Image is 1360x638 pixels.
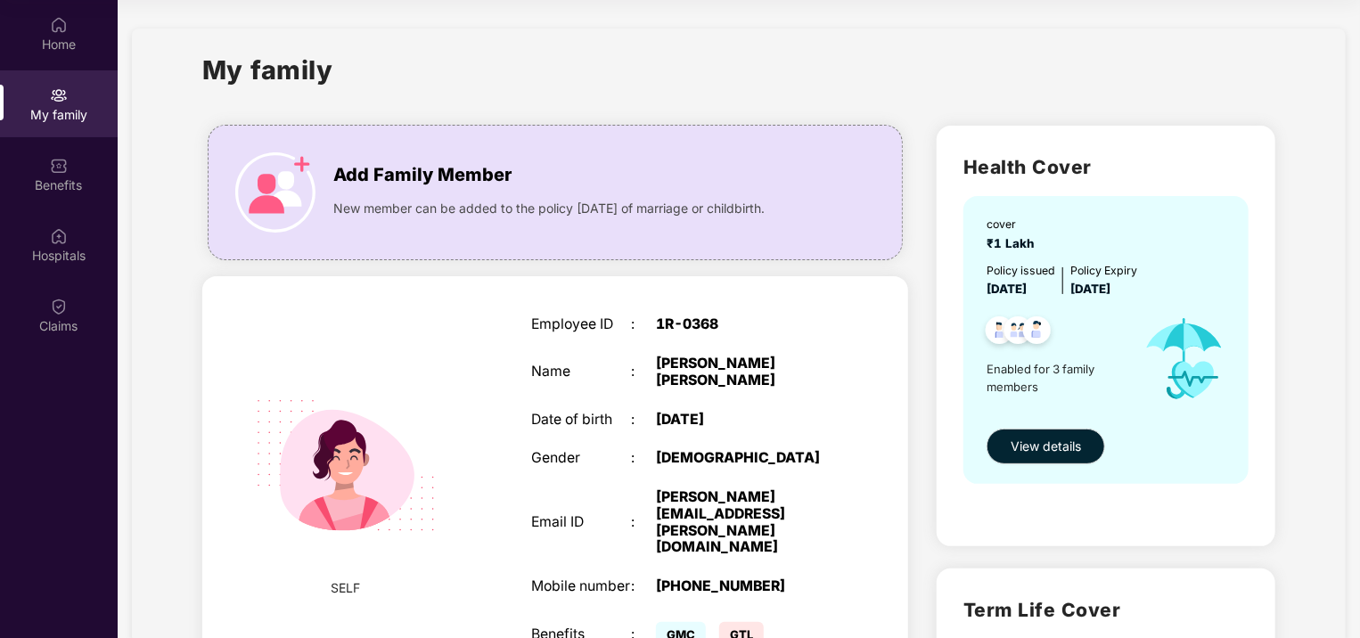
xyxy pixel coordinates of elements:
button: View details [987,429,1105,464]
span: [DATE] [1070,282,1110,296]
span: Enabled for 3 family members [987,360,1128,397]
div: : [631,364,656,380]
div: [DATE] [656,412,831,429]
img: svg+xml;base64,PHN2ZyBpZD0iSG9zcGl0YWxzIiB4bWxucz0iaHR0cDovL3d3dy53My5vcmcvMjAwMC9zdmciIHdpZHRoPS... [50,227,68,245]
img: icon [1128,299,1241,420]
img: svg+xml;base64,PHN2ZyB4bWxucz0iaHR0cDovL3d3dy53My5vcmcvMjAwMC9zdmciIHdpZHRoPSIyMjQiIGhlaWdodD0iMT... [233,353,458,578]
div: [DEMOGRAPHIC_DATA] [656,450,831,467]
div: Mobile number [531,578,631,595]
div: : [631,316,656,333]
div: 1R-0368 [656,316,831,333]
div: [PHONE_NUMBER] [656,578,831,595]
div: Employee ID [531,316,631,333]
h1: My family [202,50,333,90]
img: svg+xml;base64,PHN2ZyB4bWxucz0iaHR0cDovL3d3dy53My5vcmcvMjAwMC9zdmciIHdpZHRoPSI0OC45NDMiIGhlaWdodD... [978,311,1021,355]
div: : [631,514,656,531]
div: [PERSON_NAME][EMAIL_ADDRESS][PERSON_NAME][DOMAIN_NAME] [656,489,831,556]
div: : [631,412,656,429]
span: [DATE] [987,282,1027,296]
span: View details [1011,437,1081,456]
span: SELF [331,578,360,598]
div: : [631,450,656,467]
span: ₹1 Lakh [987,236,1041,250]
div: Policy issued [987,262,1055,279]
img: svg+xml;base64,PHN2ZyBpZD0iQmVuZWZpdHMiIHhtbG5zPSJodHRwOi8vd3d3LnczLm9yZy8yMDAwL3N2ZyIgd2lkdGg9Ij... [50,157,68,175]
div: : [631,578,656,595]
img: icon [235,152,315,233]
div: Policy Expiry [1070,262,1137,279]
div: Email ID [531,514,631,531]
div: Name [531,364,631,380]
span: Add Family Member [333,161,512,189]
h2: Health Cover [963,152,1249,182]
div: Date of birth [531,412,631,429]
img: svg+xml;base64,PHN2ZyBpZD0iSG9tZSIgeG1sbnM9Imh0dHA6Ly93d3cudzMub3JnLzIwMDAvc3ZnIiB3aWR0aD0iMjAiIG... [50,16,68,34]
div: Gender [531,450,631,467]
div: cover [987,216,1041,233]
span: New member can be added to the policy [DATE] of marriage or childbirth. [333,199,765,218]
img: svg+xml;base64,PHN2ZyB4bWxucz0iaHR0cDovL3d3dy53My5vcmcvMjAwMC9zdmciIHdpZHRoPSI0OC45NDMiIGhlaWdodD... [1015,311,1059,355]
div: [PERSON_NAME] [PERSON_NAME] [656,356,831,389]
img: svg+xml;base64,PHN2ZyBpZD0iQ2xhaW0iIHhtbG5zPSJodHRwOi8vd3d3LnczLm9yZy8yMDAwL3N2ZyIgd2lkdGg9IjIwIi... [50,298,68,315]
img: svg+xml;base64,PHN2ZyB3aWR0aD0iMjAiIGhlaWdodD0iMjAiIHZpZXdCb3g9IjAgMCAyMCAyMCIgZmlsbD0ibm9uZSIgeG... [50,86,68,104]
img: svg+xml;base64,PHN2ZyB4bWxucz0iaHR0cDovL3d3dy53My5vcmcvMjAwMC9zdmciIHdpZHRoPSI0OC45MTUiIGhlaWdodD... [996,311,1040,355]
h2: Term Life Cover [963,595,1249,625]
